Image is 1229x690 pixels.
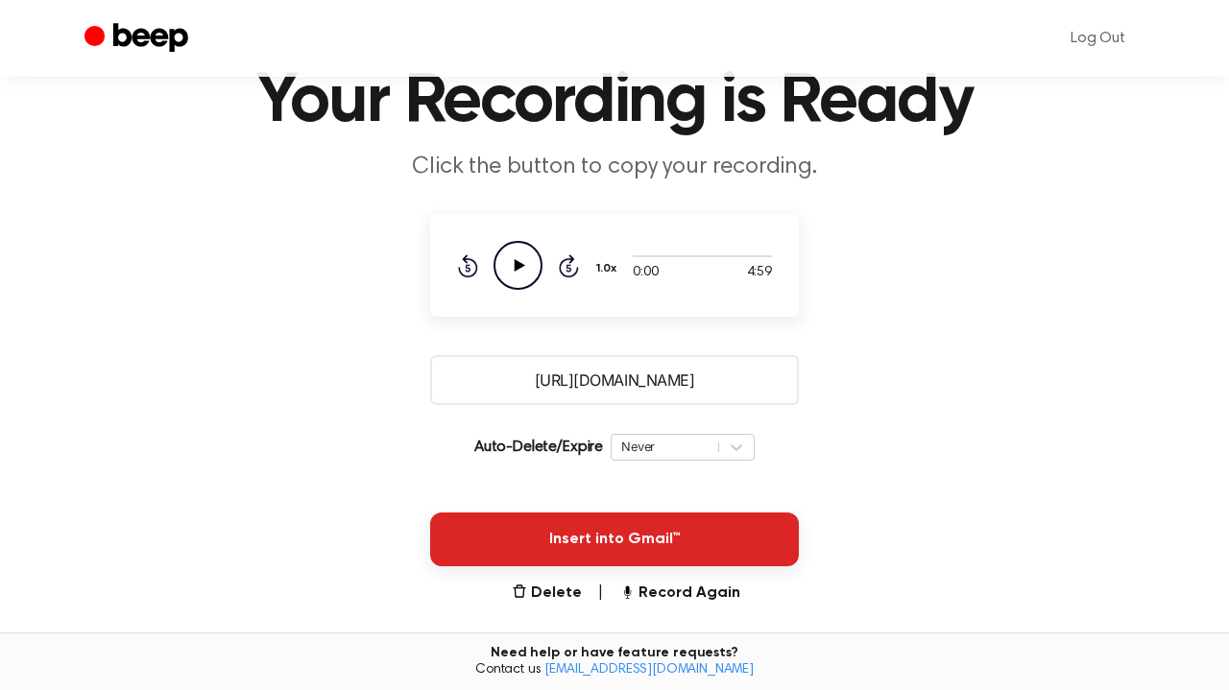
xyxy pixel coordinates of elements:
[12,662,1217,679] span: Contact us
[123,67,1106,136] h1: Your Recording is Ready
[633,263,658,283] span: 0:00
[512,582,582,605] button: Delete
[84,20,193,58] a: Beep
[594,252,624,285] button: 1.0x
[544,663,754,677] a: [EMAIL_ADDRESS][DOMAIN_NAME]
[246,152,983,183] p: Click the button to copy your recording.
[430,512,799,566] button: Insert into Gmail™
[747,263,772,283] span: 4:59
[474,436,603,459] p: Auto-Delete/Expire
[1051,15,1145,61] a: Log Out
[621,438,709,456] div: Never
[619,582,740,605] button: Record Again
[597,582,604,605] span: |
